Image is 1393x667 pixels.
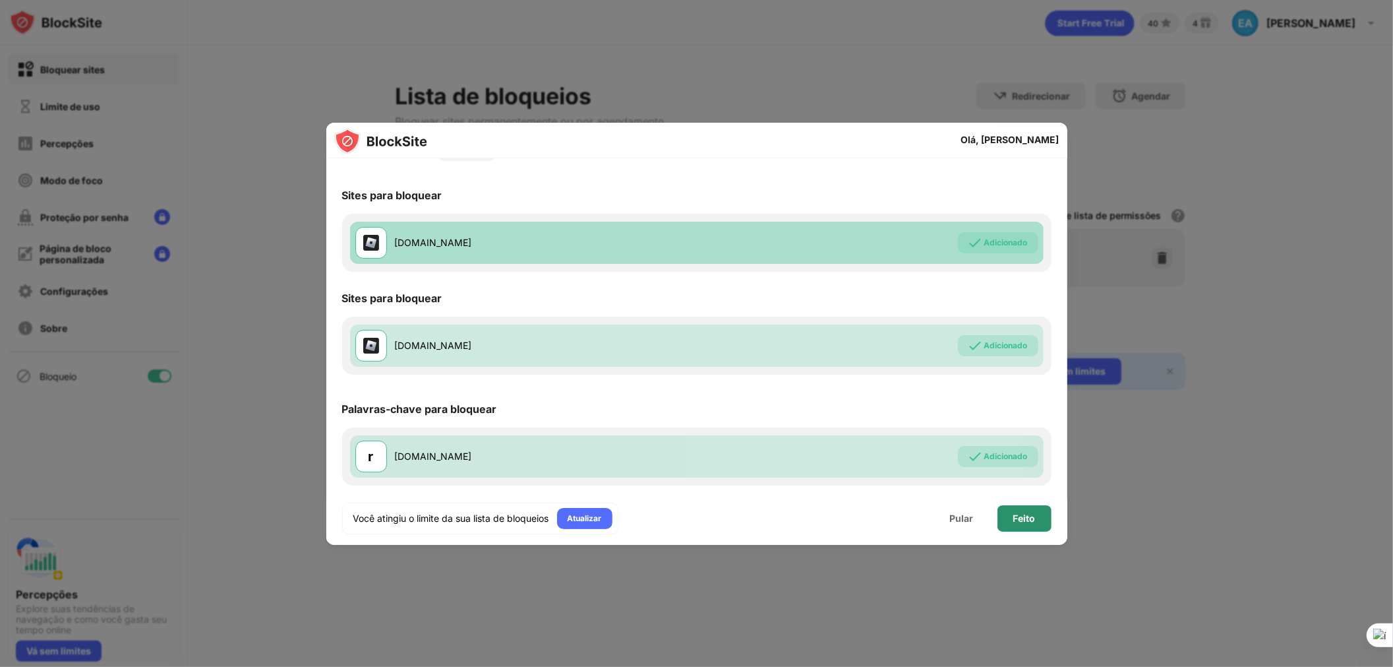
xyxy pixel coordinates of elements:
font: Você atingiu o limite da sua lista de bloqueios [353,513,549,524]
font: Pular [950,513,974,524]
font: r [369,449,374,464]
font: [DOMAIN_NAME] [395,451,472,462]
font: Sites para bloquear [342,189,442,202]
img: favicons [363,338,379,354]
font: [DOMAIN_NAME] [395,340,472,351]
font: Atualizar [568,513,602,523]
font: Adicionado [984,340,1028,350]
font: [DOMAIN_NAME] [395,237,472,248]
img: favicons [363,235,379,251]
font: Palavras-chave para bloquear [342,402,497,416]
font: Sites para bloquear [342,292,442,305]
font: Adicionado [984,451,1028,461]
img: logo-blocksite.svg [334,128,427,154]
font: Olá, [PERSON_NAME] [961,134,1059,145]
font: Feito [1013,513,1036,524]
font: Adicionado [984,238,1028,247]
